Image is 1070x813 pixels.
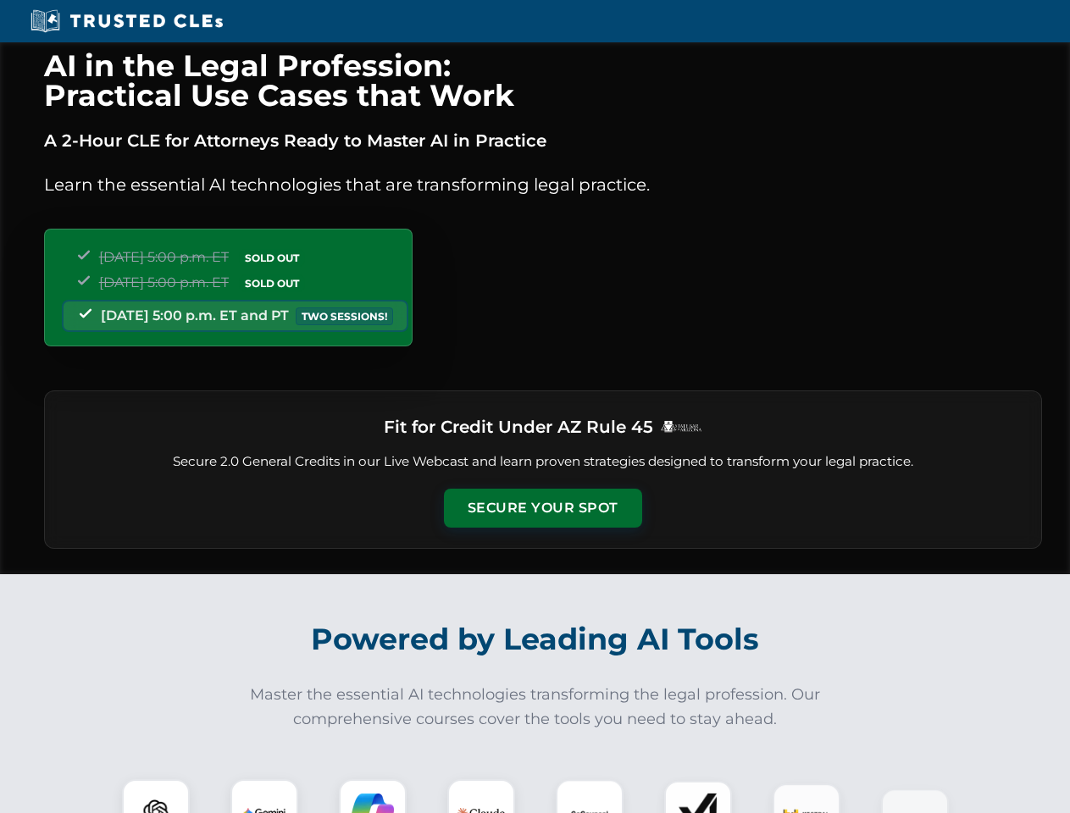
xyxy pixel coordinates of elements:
span: SOLD OUT [239,249,305,267]
span: SOLD OUT [239,274,305,292]
p: A 2-Hour CLE for Attorneys Ready to Master AI in Practice [44,127,1042,154]
button: Secure Your Spot [444,489,642,528]
img: Trusted CLEs [25,8,228,34]
h2: Powered by Leading AI Tools [66,610,1005,669]
p: Master the essential AI technologies transforming the legal profession. Our comprehensive courses... [239,683,832,732]
h1: AI in the Legal Profession: Practical Use Cases that Work [44,51,1042,110]
p: Learn the essential AI technologies that are transforming legal practice. [44,171,1042,198]
img: Logo [660,420,702,433]
p: Secure 2.0 General Credits in our Live Webcast and learn proven strategies designed to transform ... [65,452,1021,472]
h3: Fit for Credit Under AZ Rule 45 [384,412,653,442]
span: [DATE] 5:00 p.m. ET [99,274,229,290]
span: [DATE] 5:00 p.m. ET [99,249,229,265]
